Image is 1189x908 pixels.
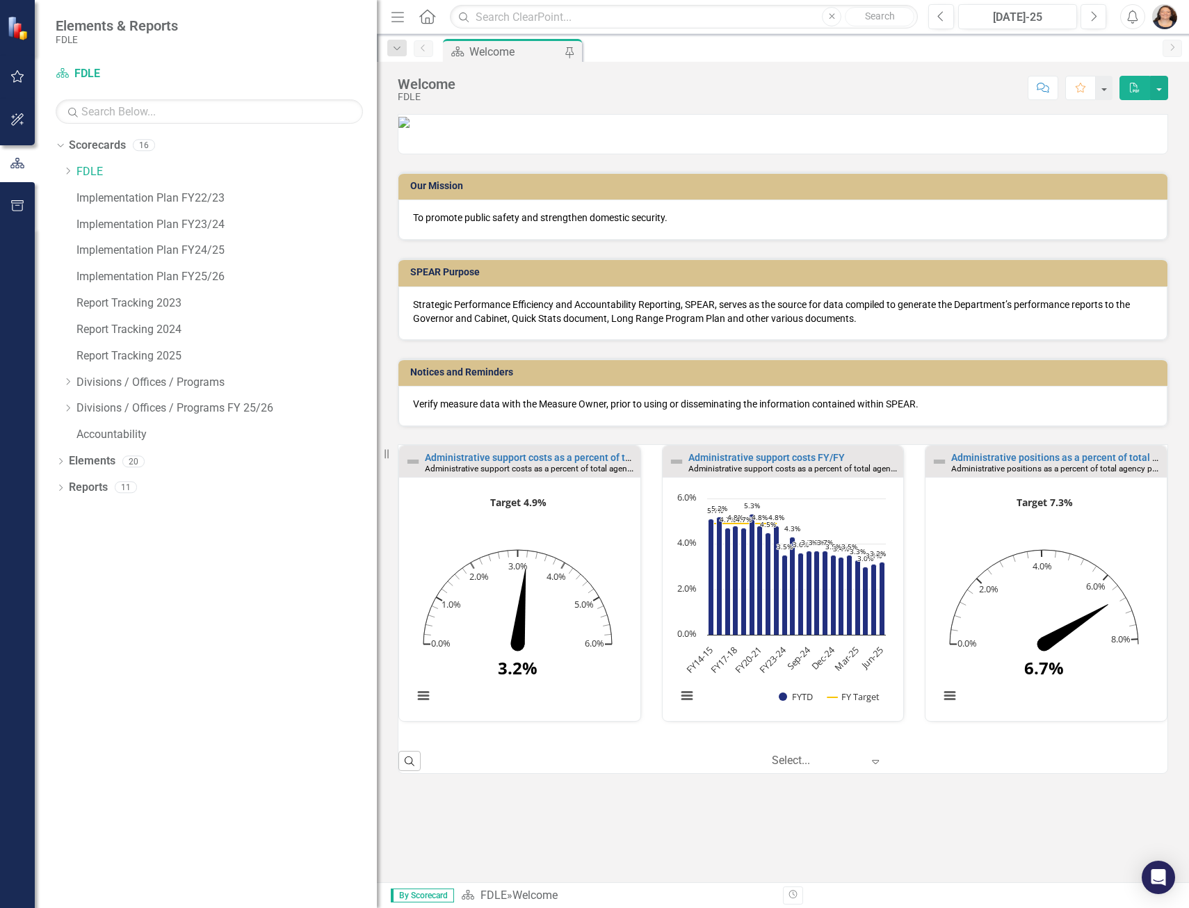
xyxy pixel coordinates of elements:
[670,492,893,718] svg: Interactive chart
[76,190,377,206] a: Implementation Plan FY22/23
[793,540,809,549] text: 3.6%
[855,560,860,635] path: Mar-25, 3.3. FYTD.
[688,452,845,463] a: Administrative support costs FY/FY
[677,627,697,640] text: 0.0%
[768,512,784,522] text: 4.8%
[708,514,884,635] g: FYTD, series 1 of 2. Bar series with 22 bars.
[925,445,1167,721] div: Double-Click to Edit
[833,544,849,553] text: 3.4%
[1033,560,1052,572] text: 4.0%
[469,569,489,582] text: 2.0%
[413,211,1153,225] p: To promote public safety and strengthen domestic security.
[76,243,377,259] a: Implementation Plan FY24/25
[76,348,377,364] a: Report Tracking 2025
[398,76,455,92] div: Welcome
[461,888,773,904] div: »
[1041,598,1113,649] path: 6.7. FYTD.
[413,298,1153,325] p: Strategic Performance Efficiency and Accountability Reporting, SPEAR, serves as the source for da...
[857,644,885,672] text: Jun-25
[870,549,886,558] text: 3.2%
[757,643,788,675] text: FY23-24
[677,536,697,549] text: 4.0%
[951,462,1182,473] small: Administrative positions as a percent of total agency positions
[450,5,918,29] input: Search ClearPoint...
[56,99,363,124] input: Search Below...
[846,555,852,635] path: Feb-25, 3.5. FYTD.
[1087,580,1106,592] text: 6.0%
[741,528,746,635] path: FY18-19, 4.7. FYTD.
[1024,656,1064,679] text: 6.7%
[56,66,229,82] a: FDLE
[752,512,768,522] text: 4.8%
[56,17,178,34] span: Elements & Reports
[845,7,914,26] button: Search
[850,546,866,556] text: 3.3%
[749,514,754,635] path: FY19-20, 5.3. FYTD.
[76,269,377,285] a: Implementation Plan FY25/26
[1142,861,1175,894] div: Open Intercom Messenger
[413,398,919,410] span: Verify measure data with the Measure Owner, prior to using or disseminating the information conta...
[963,9,1072,26] div: [DATE]-25
[469,43,561,60] div: Welcome
[932,492,1160,718] div: Target 7.3%. Highcharts interactive chart.
[406,492,633,718] div: Target 4.9%. Highcharts interactive chart.
[980,583,999,595] text: 2.0%
[662,445,905,721] div: Double-Click to Edit
[765,533,770,635] path: FY21-22, 4.5. FYTD.
[725,528,730,635] path: FY16-17, 4.7. FYTD.
[76,400,377,416] a: Divisions / Offices / Programs FY 25/26
[414,686,433,706] button: View chart menu, Target 4.9%
[69,480,108,496] a: Reports
[732,644,763,675] text: FY20-21
[841,542,857,551] text: 3.5%
[76,427,377,443] a: Accountability
[76,164,377,180] a: FDLE
[410,181,1160,191] h3: Our Mission
[677,491,697,503] text: 6.0%
[442,598,461,610] text: 1.0%
[789,537,795,635] path: Jul-24, 4.3. FYTD.
[585,636,604,649] text: 6.0%
[677,582,697,594] text: 2.0%
[512,889,558,902] div: Welcome
[782,555,787,635] path: FY23-24, 3.5. FYTD.
[425,462,658,473] small: Administrative support costs as a percent of total agency costs
[508,560,528,572] text: 3.0%
[677,686,697,706] button: View chart menu, Chart
[879,562,884,635] path: Jun-25, 3.2. FYTD.
[825,542,841,551] text: 3.5%
[806,551,811,635] path: Sep-24, 3.7. FYTD.
[817,537,833,547] text: 3.7%
[784,643,813,672] text: Sep-24
[814,551,819,635] path: Oct-24, 3.7. FYTD.
[958,4,1077,29] button: [DATE]-25
[398,445,641,721] div: Double-Click to Edit
[410,367,1160,378] h3: Notices and Reminders
[830,555,836,635] path: Dec-24, 3.5. FYTD.
[410,267,1160,277] h3: SPEAR Purpose
[511,568,533,644] path: 3.2. FYTD.
[7,16,31,40] img: ClearPoint Strategy
[832,644,861,673] text: Mar-25
[865,10,895,22] span: Search
[1152,4,1177,29] button: Elizabeth Martin
[757,526,762,635] path: FY20-21, 4.8. FYTD.
[498,656,537,679] text: 3.2%
[760,519,776,529] text: 4.5%
[727,512,743,522] text: 4.8%
[69,138,126,154] a: Scorecards
[490,496,547,509] text: Target 4.9%
[76,375,377,391] a: Divisions / Offices / Programs
[76,295,377,311] a: Report Tracking 2023
[809,537,825,547] text: 3.7%
[1111,632,1131,644] text: 8.0%
[574,598,594,610] text: 5.0%
[862,567,868,635] path: Apr-25, 3. FYTD.
[711,503,727,513] text: 5.2%
[76,217,377,233] a: Implementation Plan FY23/24
[69,453,115,469] a: Elements
[932,492,1156,718] svg: Interactive chart
[405,453,421,470] img: Not Defined
[431,636,451,649] text: 0.0%
[56,34,178,45] small: FDLE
